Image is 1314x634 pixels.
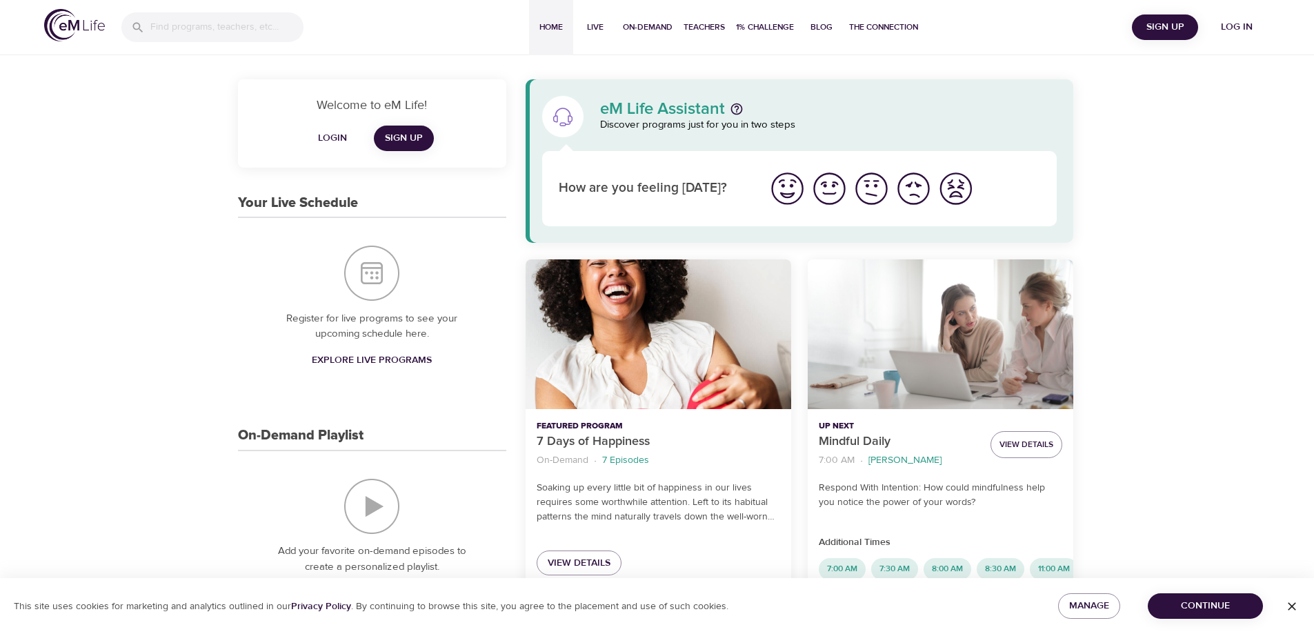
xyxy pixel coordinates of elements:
[579,20,612,34] span: Live
[537,481,780,524] p: Soaking up every little bit of happiness in our lives requires some worthwhile attention. Left to...
[736,20,794,34] span: 1% Challenge
[819,481,1062,510] p: Respond With Intention: How could mindfulness help you notice the power of your words?
[594,451,597,470] li: ·
[810,170,848,208] img: good
[600,117,1057,133] p: Discover programs just for you in two steps
[266,544,479,575] p: Add your favorite on-demand episodes to create a personalized playlist.
[991,431,1062,458] button: View Details
[344,246,399,301] img: Your Live Schedule
[537,433,780,451] p: 7 Days of Happiness
[310,126,355,151] button: Login
[526,259,791,409] button: 7 Days of Happiness
[291,600,351,613] a: Privacy Policy
[977,558,1024,580] div: 8:30 AM
[893,168,935,210] button: I'm feeling bad
[868,453,942,468] p: [PERSON_NAME]
[1159,597,1252,615] span: Continue
[871,558,918,580] div: 7:30 AM
[1204,14,1270,40] button: Log in
[374,126,434,151] a: Sign Up
[808,168,850,210] button: I'm feeling good
[150,12,303,42] input: Find programs, teachers, etc...
[559,179,750,199] p: How are you feeling [DATE]?
[684,20,725,34] span: Teachers
[937,170,975,208] img: worst
[44,9,105,41] img: logo
[385,130,423,147] span: Sign Up
[1030,563,1078,575] span: 11:00 AM
[1069,597,1109,615] span: Manage
[849,20,918,34] span: The Connection
[238,428,364,444] h3: On-Demand Playlist
[819,563,866,575] span: 7:00 AM
[255,96,490,115] p: Welcome to eM Life!
[819,558,866,580] div: 7:00 AM
[1137,19,1193,36] span: Sign Up
[977,563,1024,575] span: 8:30 AM
[871,563,918,575] span: 7:30 AM
[924,563,971,575] span: 8:00 AM
[600,101,725,117] p: eM Life Assistant
[537,451,780,470] nav: breadcrumb
[548,555,610,572] span: View Details
[238,195,358,211] h3: Your Live Schedule
[860,451,863,470] li: ·
[819,433,979,451] p: Mindful Daily
[1058,593,1120,619] button: Manage
[344,479,399,534] img: On-Demand Playlist
[537,453,588,468] p: On-Demand
[552,106,574,128] img: eM Life Assistant
[819,453,855,468] p: 7:00 AM
[768,170,806,208] img: great
[819,535,1062,550] p: Additional Times
[1132,14,1198,40] button: Sign Up
[895,170,933,208] img: bad
[850,168,893,210] button: I'm feeling ok
[924,558,971,580] div: 8:00 AM
[623,20,673,34] span: On-Demand
[1030,558,1078,580] div: 11:00 AM
[999,437,1053,452] span: View Details
[1209,19,1264,36] span: Log in
[266,311,479,342] p: Register for live programs to see your upcoming schedule here.
[535,20,568,34] span: Home
[935,168,977,210] button: I'm feeling worst
[819,451,979,470] nav: breadcrumb
[312,352,432,369] span: Explore Live Programs
[805,20,838,34] span: Blog
[316,130,349,147] span: Login
[808,259,1073,409] button: Mindful Daily
[819,420,979,433] p: Up Next
[602,453,649,468] p: 7 Episodes
[537,420,780,433] p: Featured Program
[766,168,808,210] button: I'm feeling great
[306,348,437,373] a: Explore Live Programs
[537,551,621,576] a: View Details
[1148,593,1263,619] button: Continue
[853,170,890,208] img: ok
